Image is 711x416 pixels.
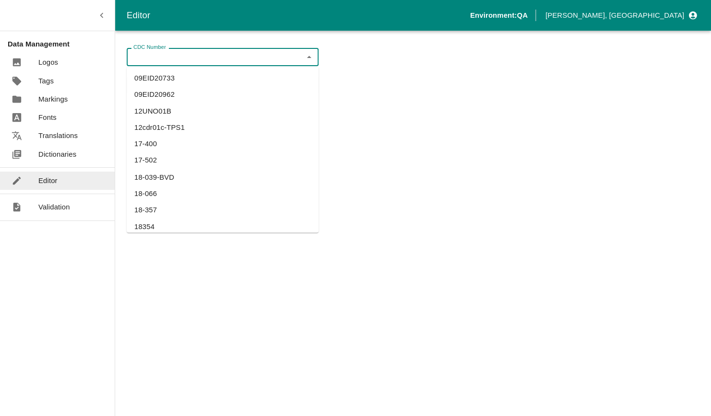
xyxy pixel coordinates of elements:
[127,119,319,136] li: 12cdr01c-TPS1
[127,169,319,185] li: 18-039-BVD
[303,51,315,63] button: Close
[38,130,78,141] p: Translations
[38,112,57,123] p: Fonts
[127,136,319,152] li: 17-400
[133,44,166,51] label: CDC Number
[127,202,319,218] li: 18-357
[127,185,319,201] li: 18-066
[470,10,528,21] p: Environment: QA
[8,39,115,49] p: Data Management
[542,7,699,23] button: profile
[127,70,319,86] li: 09EID20733
[38,149,76,160] p: Dictionaries
[127,152,319,169] li: 17-502
[38,94,68,104] p: Markings
[127,87,319,103] li: 09EID20962
[38,76,54,86] p: Tags
[127,8,470,23] div: Editor
[38,175,58,186] p: Editor
[127,103,319,119] li: 12UNO01B
[127,218,319,234] li: 18354
[545,10,684,21] p: [PERSON_NAME], [GEOGRAPHIC_DATA]
[38,57,58,68] p: Logos
[38,202,70,212] p: Validation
